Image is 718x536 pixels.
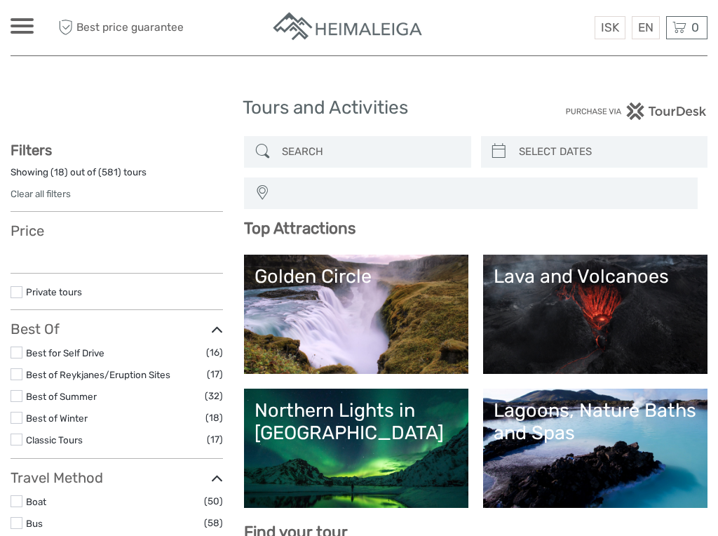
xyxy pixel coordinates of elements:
span: (58) [204,515,223,531]
div: Golden Circle [255,265,458,288]
h1: Tours and Activities [243,97,475,119]
input: SELECT DATES [513,140,700,164]
a: Bus [26,518,43,529]
a: Best for Self Drive [26,347,104,359]
h3: Best Of [11,321,223,337]
img: Apartments in Reykjavik [271,11,426,45]
span: (32) [205,388,223,404]
a: Private tours [26,286,82,297]
a: Classic Tours [26,434,83,445]
a: Clear all filters [11,188,71,199]
a: Best of Winter [26,413,88,424]
strong: Filters [11,142,52,159]
label: 581 [102,166,118,179]
span: 0 [689,20,701,34]
a: Lava and Volcanoes [494,265,697,363]
input: SEARCH [276,140,463,164]
div: Lava and Volcanoes [494,265,697,288]
h3: Price [11,222,223,239]
label: 18 [54,166,65,179]
a: Boat [26,496,46,507]
a: Golden Circle [255,265,458,363]
a: Best of Summer [26,391,97,402]
a: Northern Lights in [GEOGRAPHIC_DATA] [255,399,458,497]
span: ISK [601,20,619,34]
span: (16) [206,344,223,361]
div: EN [632,16,660,39]
h3: Travel Method [11,469,223,486]
span: (18) [205,410,223,426]
div: Showing ( ) out of ( ) tours [11,166,223,187]
div: Northern Lights in [GEOGRAPHIC_DATA] [255,399,458,445]
span: (50) [204,493,223,509]
img: PurchaseViaTourDesk.png [565,102,707,120]
span: Best price guarantee [55,16,185,39]
span: (17) [207,431,223,448]
b: Top Attractions [244,219,355,238]
div: Lagoons, Nature Baths and Spas [494,399,697,445]
a: Lagoons, Nature Baths and Spas [494,399,697,497]
a: Best of Reykjanes/Eruption Sites [26,369,170,380]
span: (17) [207,366,223,382]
